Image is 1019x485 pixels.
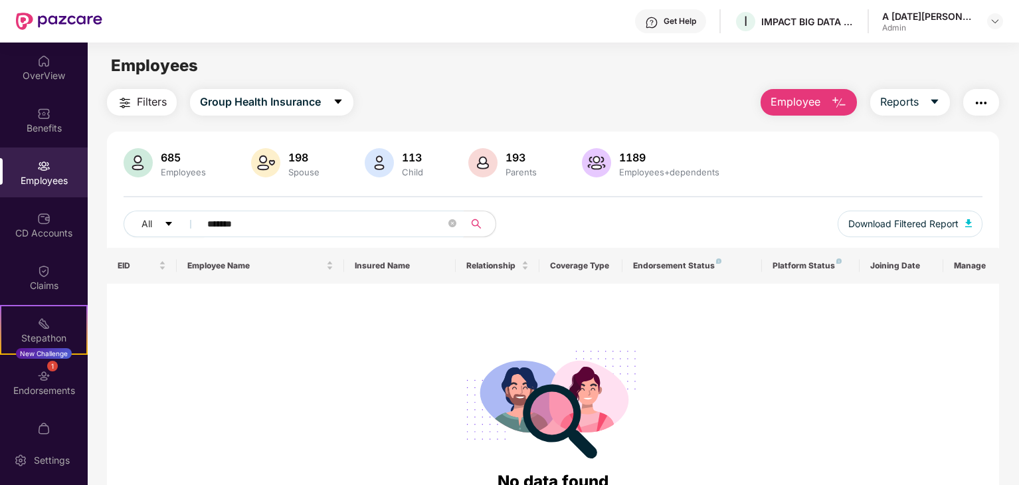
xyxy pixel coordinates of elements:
img: svg+xml;base64,PHN2ZyBpZD0iQmVuZWZpdHMiIHhtbG5zPSJodHRwOi8vd3d3LnczLm9yZy8yMDAwL3N2ZyIgd2lkdGg9Ij... [37,107,50,120]
th: Manage [943,248,999,284]
span: Filters [137,94,167,110]
img: svg+xml;base64,PHN2ZyB4bWxucz0iaHR0cDovL3d3dy53My5vcmcvMjAwMC9zdmciIHdpZHRoPSIyNCIgaGVpZ2h0PSIyNC... [973,95,989,111]
img: svg+xml;base64,PHN2ZyB4bWxucz0iaHR0cDovL3d3dy53My5vcmcvMjAwMC9zdmciIHhtbG5zOnhsaW5rPSJodHRwOi8vd3... [831,95,847,111]
img: svg+xml;base64,PHN2ZyBpZD0iRW5kb3JzZW1lbnRzIiB4bWxucz0iaHR0cDovL3d3dy53My5vcmcvMjAwMC9zdmciIHdpZH... [37,369,50,383]
img: svg+xml;base64,PHN2ZyBpZD0iSGVscC0zMngzMiIgeG1sbnM9Imh0dHA6Ly93d3cudzMub3JnLzIwMDAvc3ZnIiB3aWR0aD... [645,16,658,29]
th: Relationship [456,248,539,284]
div: New Challenge [16,348,72,359]
img: svg+xml;base64,PHN2ZyB4bWxucz0iaHR0cDovL3d3dy53My5vcmcvMjAwMC9zdmciIHdpZHRoPSI4IiBoZWlnaHQ9IjgiIH... [836,258,842,264]
div: Employees [158,167,209,177]
button: search [463,211,496,237]
span: caret-down [333,96,343,108]
img: New Pazcare Logo [16,13,102,30]
div: A [DATE][PERSON_NAME] [882,10,975,23]
div: Platform Status [773,260,849,271]
button: Reportscaret-down [870,89,950,116]
button: Download Filtered Report [838,211,982,237]
div: 113 [399,151,426,164]
div: 1189 [616,151,722,164]
span: I [744,13,747,29]
span: Employee [771,94,820,110]
div: 1 [47,361,58,371]
span: search [463,219,489,229]
span: Reports [880,94,919,110]
span: caret-down [164,219,173,230]
div: 685 [158,151,209,164]
span: caret-down [929,96,940,108]
img: svg+xml;base64,PHN2ZyBpZD0iQ0RfQWNjb3VudHMiIGRhdGEtbmFtZT0iQ0QgQWNjb3VudHMiIHhtbG5zPSJodHRwOi8vd3... [37,212,50,225]
button: Group Health Insurancecaret-down [190,89,353,116]
img: svg+xml;base64,PHN2ZyB4bWxucz0iaHR0cDovL3d3dy53My5vcmcvMjAwMC9zdmciIHhtbG5zOnhsaW5rPSJodHRwOi8vd3... [582,148,611,177]
div: Stepathon [1,332,86,345]
img: svg+xml;base64,PHN2ZyBpZD0iTXlfT3JkZXJzIiBkYXRhLW5hbWU9Ik15IE9yZGVycyIgeG1sbnM9Imh0dHA6Ly93d3cudz... [37,422,50,435]
div: Settings [30,454,74,467]
img: svg+xml;base64,PHN2ZyB4bWxucz0iaHR0cDovL3d3dy53My5vcmcvMjAwMC9zdmciIHhtbG5zOnhsaW5rPSJodHRwOi8vd3... [468,148,498,177]
span: close-circle [448,219,456,227]
span: EID [118,260,156,271]
div: Spouse [286,167,322,177]
img: svg+xml;base64,PHN2ZyB4bWxucz0iaHR0cDovL3d3dy53My5vcmcvMjAwMC9zdmciIHhtbG5zOnhsaW5rPSJodHRwOi8vd3... [965,219,972,227]
img: svg+xml;base64,PHN2ZyB4bWxucz0iaHR0cDovL3d3dy53My5vcmcvMjAwMC9zdmciIHhtbG5zOnhsaW5rPSJodHRwOi8vd3... [365,148,394,177]
th: Insured Name [344,248,456,284]
span: All [141,217,152,231]
img: svg+xml;base64,PHN2ZyB4bWxucz0iaHR0cDovL3d3dy53My5vcmcvMjAwMC9zdmciIHdpZHRoPSIyMSIgaGVpZ2h0PSIyMC... [37,317,50,330]
span: Employee Name [187,260,324,271]
img: svg+xml;base64,PHN2ZyB4bWxucz0iaHR0cDovL3d3dy53My5vcmcvMjAwMC9zdmciIHhtbG5zOnhsaW5rPSJodHRwOi8vd3... [251,148,280,177]
img: svg+xml;base64,PHN2ZyB4bWxucz0iaHR0cDovL3d3dy53My5vcmcvMjAwMC9zdmciIHdpZHRoPSIyODgiIGhlaWdodD0iMj... [457,334,648,469]
button: Filters [107,89,177,116]
th: Coverage Type [539,248,623,284]
span: Download Filtered Report [848,217,959,231]
img: svg+xml;base64,PHN2ZyB4bWxucz0iaHR0cDovL3d3dy53My5vcmcvMjAwMC9zdmciIHhtbG5zOnhsaW5rPSJodHRwOi8vd3... [124,148,153,177]
th: Joining Date [860,248,943,284]
img: svg+xml;base64,PHN2ZyBpZD0iSG9tZSIgeG1sbnM9Imh0dHA6Ly93d3cudzMub3JnLzIwMDAvc3ZnIiB3aWR0aD0iMjAiIG... [37,54,50,68]
div: 193 [503,151,539,164]
span: Group Health Insurance [200,94,321,110]
div: IMPACT BIG DATA ANALYSIS PRIVATE LIMITED [761,15,854,28]
img: svg+xml;base64,PHN2ZyB4bWxucz0iaHR0cDovL3d3dy53My5vcmcvMjAwMC9zdmciIHdpZHRoPSI4IiBoZWlnaHQ9IjgiIH... [716,258,721,264]
span: close-circle [448,218,456,231]
div: 198 [286,151,322,164]
th: Employee Name [177,248,344,284]
th: EID [107,248,177,284]
button: Employee [761,89,857,116]
img: svg+xml;base64,PHN2ZyBpZD0iRHJvcGRvd24tMzJ4MzIiIHhtbG5zPSJodHRwOi8vd3d3LnczLm9yZy8yMDAwL3N2ZyIgd2... [990,16,1000,27]
div: Employees+dependents [616,167,722,177]
img: svg+xml;base64,PHN2ZyBpZD0iRW1wbG95ZWVzIiB4bWxucz0iaHR0cDovL3d3dy53My5vcmcvMjAwMC9zdmciIHdpZHRoPS... [37,159,50,173]
div: Endorsement Status [633,260,751,271]
div: Parents [503,167,539,177]
img: svg+xml;base64,PHN2ZyB4bWxucz0iaHR0cDovL3d3dy53My5vcmcvMjAwMC9zdmciIHdpZHRoPSIyNCIgaGVpZ2h0PSIyNC... [117,95,133,111]
img: svg+xml;base64,PHN2ZyBpZD0iU2V0dGluZy0yMHgyMCIgeG1sbnM9Imh0dHA6Ly93d3cudzMub3JnLzIwMDAvc3ZnIiB3aW... [14,454,27,467]
span: Employees [111,56,198,75]
div: Admin [882,23,975,33]
span: Relationship [466,260,519,271]
button: Allcaret-down [124,211,205,237]
div: Child [399,167,426,177]
div: Get Help [664,16,696,27]
img: svg+xml;base64,PHN2ZyBpZD0iQ2xhaW0iIHhtbG5zPSJodHRwOi8vd3d3LnczLm9yZy8yMDAwL3N2ZyIgd2lkdGg9IjIwIi... [37,264,50,278]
